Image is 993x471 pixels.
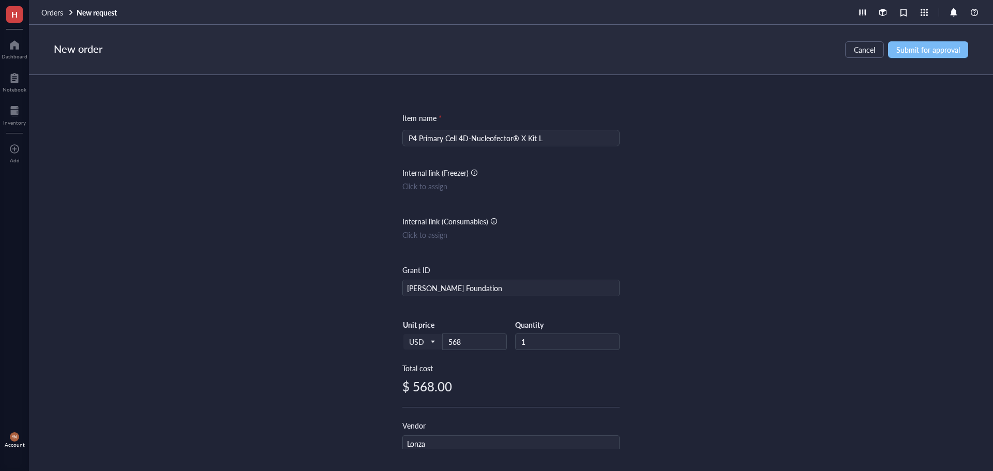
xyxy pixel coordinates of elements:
a: Orders [41,8,74,17]
span: Orders [41,7,63,18]
div: Inventory [3,119,26,126]
div: $ 568.00 [402,378,620,394]
span: Cancel [854,45,875,54]
div: Quantity [515,320,620,329]
div: Notebook [3,86,26,93]
div: Unit price [403,320,468,329]
span: Submit for approval [896,45,960,54]
a: Notebook [3,70,26,93]
div: Add [10,157,20,163]
div: New order [54,41,102,58]
button: Submit for approval [888,41,968,58]
a: Inventory [3,103,26,126]
div: Account [5,442,25,448]
div: Internal link (Consumables) [402,216,488,227]
span: USD [409,337,434,346]
a: Dashboard [2,37,27,59]
span: H [11,8,18,21]
button: Cancel [845,41,884,58]
div: Click to assign [402,180,620,192]
div: Item name [402,112,442,124]
div: Total cost [402,362,620,374]
div: Vendor [402,420,426,431]
div: Click to assign [402,229,620,240]
div: Internal link (Freezer) [402,167,469,178]
div: Dashboard [2,53,27,59]
div: Grant ID [402,264,430,276]
span: YN [12,435,17,439]
a: New request [77,8,119,17]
